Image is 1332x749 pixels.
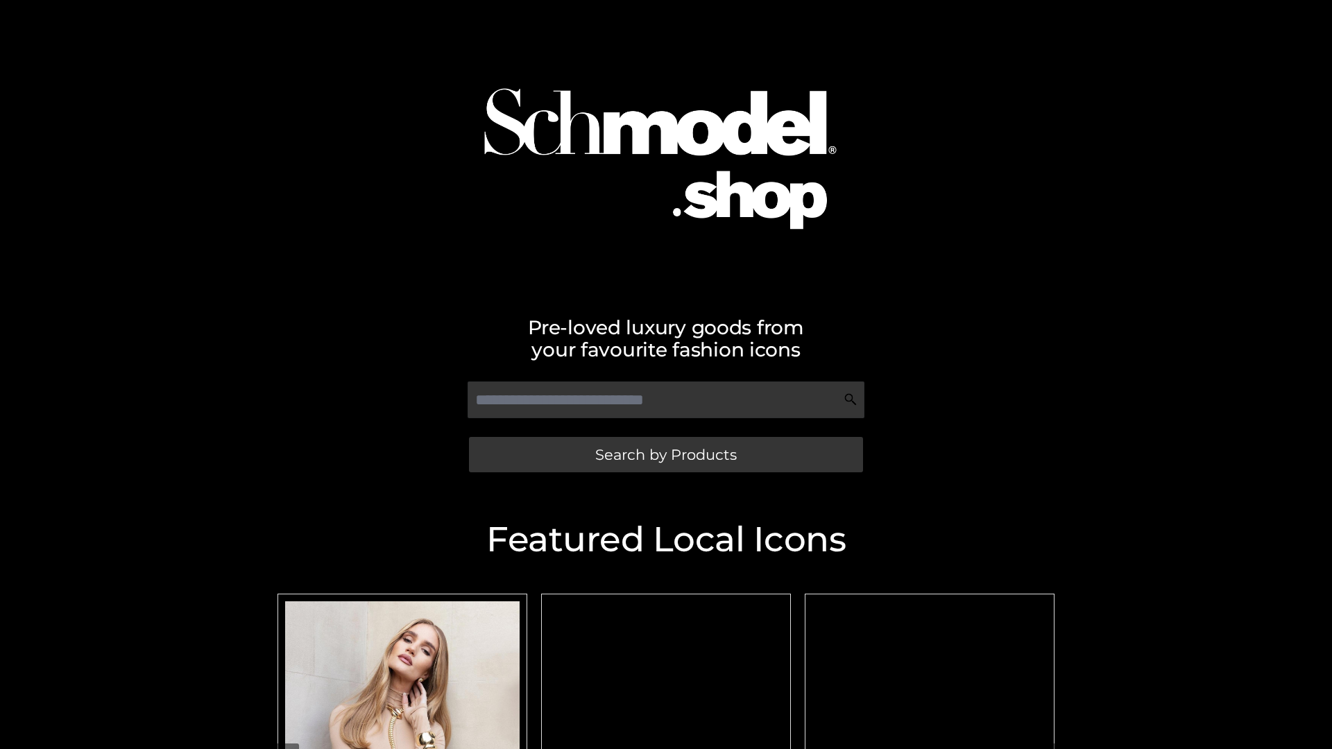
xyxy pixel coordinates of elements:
span: Search by Products [595,447,737,462]
img: Search Icon [844,393,857,406]
a: Search by Products [469,437,863,472]
h2: Pre-loved luxury goods from your favourite fashion icons [271,316,1061,361]
h2: Featured Local Icons​ [271,522,1061,557]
